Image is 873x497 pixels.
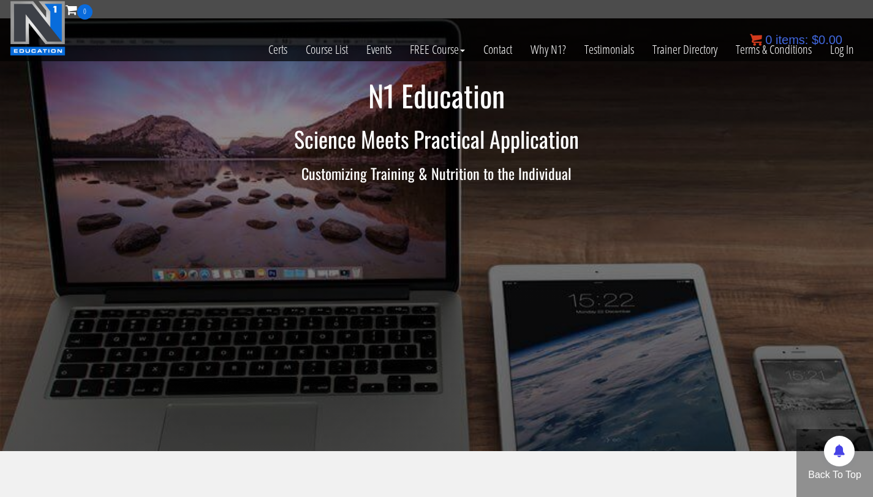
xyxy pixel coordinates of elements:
[765,33,772,47] span: 0
[77,4,93,20] span: 0
[750,34,762,46] img: icon11.png
[727,20,821,80] a: Terms & Conditions
[66,1,93,18] a: 0
[78,127,795,151] h2: Science Meets Practical Application
[575,20,643,80] a: Testimonials
[521,20,575,80] a: Why N1?
[357,20,401,80] a: Events
[643,20,727,80] a: Trainer Directory
[78,165,795,181] h3: Customizing Training & Nutrition to the Individual
[297,20,357,80] a: Course List
[401,20,474,80] a: FREE Course
[78,80,795,112] h1: N1 Education
[812,33,818,47] span: $
[821,20,863,80] a: Log In
[10,1,66,56] img: n1-education
[259,20,297,80] a: Certs
[812,33,842,47] bdi: 0.00
[750,33,842,47] a: 0 items: $0.00
[796,468,873,482] p: Back To Top
[474,20,521,80] a: Contact
[776,33,808,47] span: items:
